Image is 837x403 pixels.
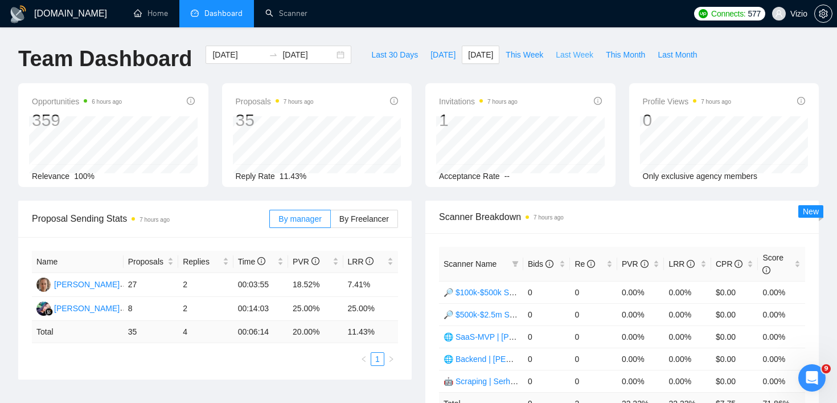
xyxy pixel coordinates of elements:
[424,46,462,64] button: [DATE]
[758,325,805,348] td: 0.00%
[798,364,826,392] iframe: Intercom live chat
[617,281,664,303] td: 0.00%
[643,172,758,181] span: Only exclusive agency members
[748,7,760,20] span: 577
[233,273,288,297] td: 00:03:55
[36,302,51,316] img: SM
[444,310,537,319] a: 🔎 $500k-$2.5m Spent 💰
[711,325,758,348] td: $0.00
[371,353,384,365] a: 1
[545,260,553,268] span: info-circle
[284,99,314,105] time: 7 hours ago
[735,260,742,268] span: info-circle
[444,377,519,386] a: 🤖 Scraping | Serhan
[269,50,278,59] span: to
[523,325,571,348] td: 0
[815,9,832,18] span: setting
[664,281,711,303] td: 0.00%
[439,109,518,131] div: 1
[183,255,220,268] span: Replies
[178,251,233,273] th: Replies
[32,251,124,273] th: Name
[575,259,595,268] span: Re
[641,260,649,268] span: info-circle
[178,273,233,297] td: 2
[187,97,195,105] span: info-circle
[468,48,493,61] span: [DATE]
[758,348,805,370] td: 0.00%
[444,332,578,341] a: 🌐 SaaS-MVP | [PERSON_NAME] 🚢
[758,303,805,325] td: 0.00%
[775,10,783,18] span: user
[797,97,805,105] span: info-circle
[534,214,564,221] time: 7 hours ago
[191,9,199,17] span: dashboard
[711,370,758,392] td: $0.00
[32,321,124,343] td: Total
[18,46,192,72] h1: Team Dashboard
[388,356,395,363] span: right
[343,273,399,297] td: 7.41%
[803,207,819,216] span: New
[357,352,371,366] button: left
[658,48,697,61] span: Last Month
[523,370,571,392] td: 0
[204,9,243,18] span: Dashboard
[462,46,499,64] button: [DATE]
[512,260,519,267] span: filter
[32,172,69,181] span: Relevance
[487,99,518,105] time: 7 hours ago
[293,257,319,266] span: PVR
[343,297,399,321] td: 25.00%
[549,46,600,64] button: Last Week
[523,281,571,303] td: 0
[257,257,265,265] span: info-circle
[711,303,758,325] td: $0.00
[814,9,832,18] a: setting
[499,46,549,64] button: This Week
[288,273,343,297] td: 18.52%
[711,7,745,20] span: Connects:
[430,48,456,61] span: [DATE]
[45,308,53,316] img: gigradar-bm.png
[288,297,343,321] td: 25.00%
[384,352,398,366] button: right
[32,211,269,226] span: Proposal Sending Stats
[510,255,521,272] span: filter
[617,325,664,348] td: 0.00%
[617,370,664,392] td: 0.00%
[643,109,732,131] div: 0
[506,48,543,61] span: This Week
[343,321,399,343] td: 11.43 %
[124,321,178,343] td: 35
[687,260,695,268] span: info-circle
[54,302,120,315] div: [PERSON_NAME]
[36,303,120,312] a: SM[PERSON_NAME]
[128,255,165,268] span: Proposals
[236,95,314,108] span: Proposals
[716,259,742,268] span: CPR
[371,48,418,61] span: Last 30 Days
[36,279,120,288] a: SK[PERSON_NAME]
[265,9,307,18] a: searchScanner
[587,260,595,268] span: info-circle
[814,5,832,23] button: setting
[758,370,805,392] td: 0.00%
[124,251,178,273] th: Proposals
[178,297,233,321] td: 2
[233,321,288,343] td: 00:06:14
[134,9,168,18] a: homeHome
[664,303,711,325] td: 0.00%
[238,257,265,266] span: Time
[523,303,571,325] td: 0
[570,370,617,392] td: 0
[668,259,695,268] span: LRR
[523,348,571,370] td: 0
[365,46,424,64] button: Last 30 Days
[600,46,651,64] button: This Month
[711,348,758,370] td: $0.00
[606,48,645,61] span: This Month
[444,259,497,268] span: Scanner Name
[439,172,500,181] span: Acceptance Rate
[311,257,319,265] span: info-circle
